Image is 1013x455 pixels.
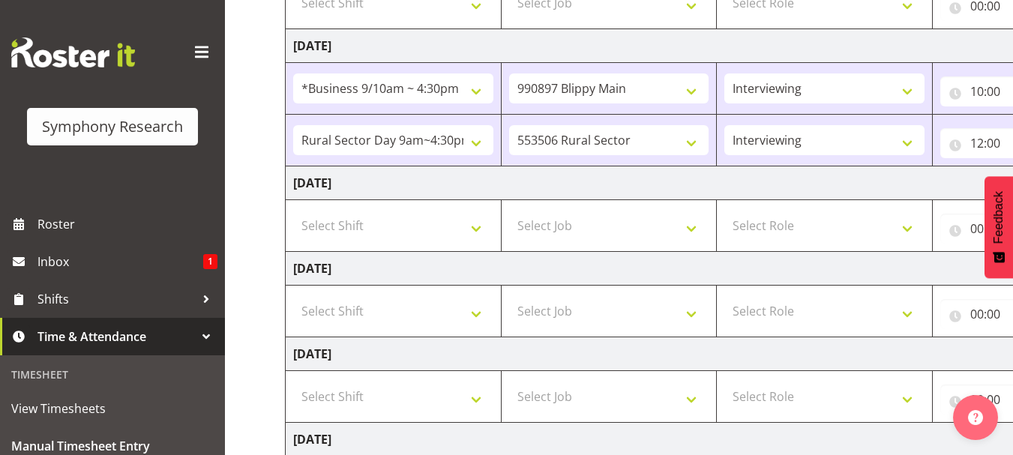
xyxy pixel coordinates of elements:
img: help-xxl-2.png [968,410,983,425]
a: View Timesheets [4,390,221,427]
button: Feedback - Show survey [985,176,1013,278]
div: Timesheet [4,359,221,390]
img: Rosterit website logo [11,37,135,67]
span: Shifts [37,288,195,310]
span: Roster [37,213,217,235]
span: Feedback [992,191,1006,244]
span: Time & Attendance [37,325,195,348]
span: View Timesheets [11,397,214,420]
span: Inbox [37,250,203,273]
span: 1 [203,254,217,269]
div: Symphony Research [42,115,183,138]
